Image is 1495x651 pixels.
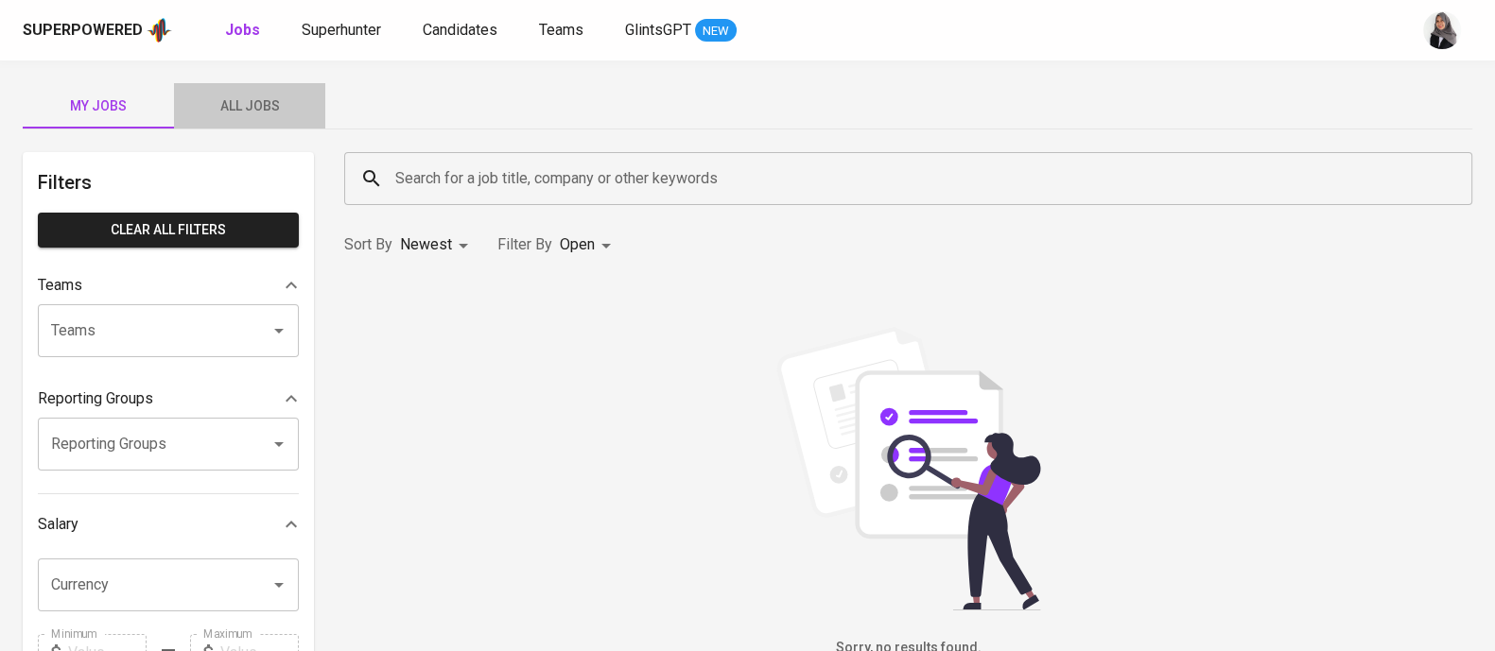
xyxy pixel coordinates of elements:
[625,19,737,43] a: GlintsGPT NEW
[38,505,299,543] div: Salary
[38,213,299,248] button: Clear All filters
[695,22,737,41] span: NEW
[302,21,381,39] span: Superhunter
[266,317,292,344] button: Open
[38,380,299,418] div: Reporting Groups
[185,94,314,118] span: All Jobs
[38,274,82,297] p: Teams
[147,16,172,44] img: app logo
[423,21,497,39] span: Candidates
[38,266,299,304] div: Teams
[23,16,172,44] a: Superpoweredapp logo
[266,431,292,457] button: Open
[38,167,299,197] h6: Filters
[497,233,552,256] p: Filter By
[23,20,143,42] div: Superpowered
[34,94,163,118] span: My Jobs
[625,21,691,39] span: GlintsGPT
[400,233,452,256] p: Newest
[344,233,392,256] p: Sort By
[560,235,595,253] span: Open
[560,228,617,263] div: Open
[38,387,153,410] p: Reporting Groups
[53,218,284,242] span: Clear All filters
[400,228,475,263] div: Newest
[225,19,264,43] a: Jobs
[38,513,78,536] p: Salary
[423,19,501,43] a: Candidates
[225,21,260,39] b: Jobs
[302,19,385,43] a: Superhunter
[539,19,587,43] a: Teams
[266,572,292,598] button: Open
[1423,11,1461,49] img: sinta.windasari@glints.com
[767,327,1051,610] img: file_searching.svg
[539,21,583,39] span: Teams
